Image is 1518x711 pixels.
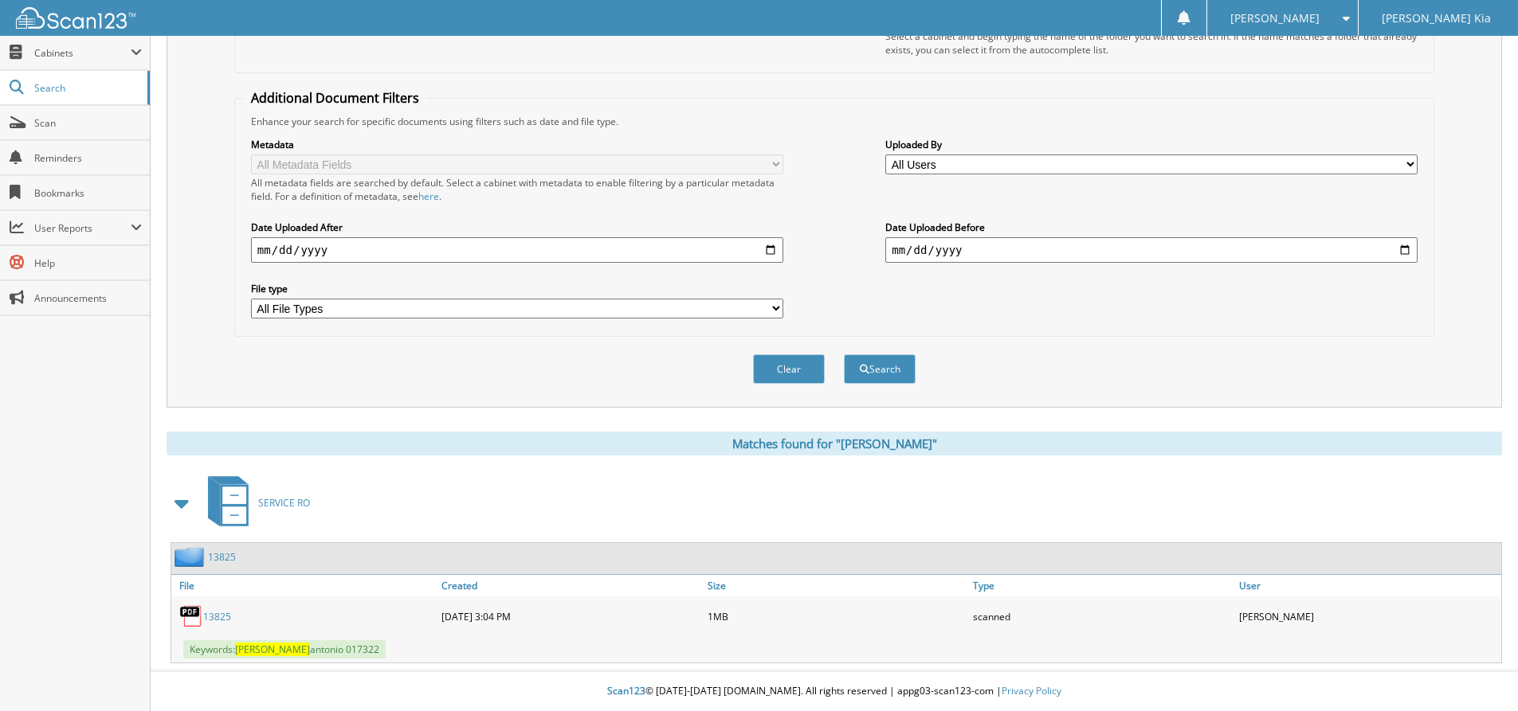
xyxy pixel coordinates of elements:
[251,176,783,203] div: All metadata fields are searched by default. Select a cabinet with metadata to enable filtering b...
[969,575,1235,596] a: Type
[885,29,1418,57] div: Select a cabinet and begin typing the name of the folder you want to search in. If the name match...
[34,81,139,95] span: Search
[34,256,142,270] span: Help
[1235,600,1501,632] div: [PERSON_NAME]
[243,89,427,107] legend: Additional Document Filters
[258,496,310,510] span: SERVICE RO
[885,237,1418,263] input: end
[203,610,231,623] a: 13825
[34,46,131,60] span: Cabinets
[969,600,1235,632] div: scanned
[208,550,236,564] a: 13825
[251,282,783,295] label: File type
[1438,635,1518,711] iframe: Chat Widget
[885,138,1418,151] label: Uploaded By
[753,354,825,384] button: Clear
[175,547,208,567] img: folder2.png
[418,189,439,203] a: here
[243,115,1426,128] div: Enhance your search for specific documents using filters such as date and file type.
[235,643,310,656] span: [PERSON_NAME]
[34,186,142,200] span: Bookmarks
[183,640,386,658] span: Keywords: antonio 017322
[34,151,142,165] span: Reminders
[704,575,970,596] a: Size
[885,221,1418,234] label: Date Uploaded Before
[704,600,970,632] div: 1MB
[1002,684,1061,697] a: Privacy Policy
[179,604,203,628] img: PDF.png
[1230,14,1320,23] span: [PERSON_NAME]
[34,116,142,130] span: Scan
[171,575,437,596] a: File
[251,237,783,263] input: start
[1382,14,1491,23] span: [PERSON_NAME] Kia
[198,471,310,534] a: SERVICE RO
[151,672,1518,711] div: © [DATE]-[DATE] [DOMAIN_NAME]. All rights reserved | appg03-scan123-com |
[1235,575,1501,596] a: User
[167,432,1502,455] div: Matches found for "[PERSON_NAME]"
[251,221,783,234] label: Date Uploaded After
[251,138,783,151] label: Metadata
[607,684,645,697] span: Scan123
[34,221,131,235] span: User Reports
[437,600,704,632] div: [DATE] 3:04 PM
[34,291,142,305] span: Announcements
[437,575,704,596] a: Created
[16,7,135,29] img: scan123-logo-white.svg
[844,354,916,384] button: Search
